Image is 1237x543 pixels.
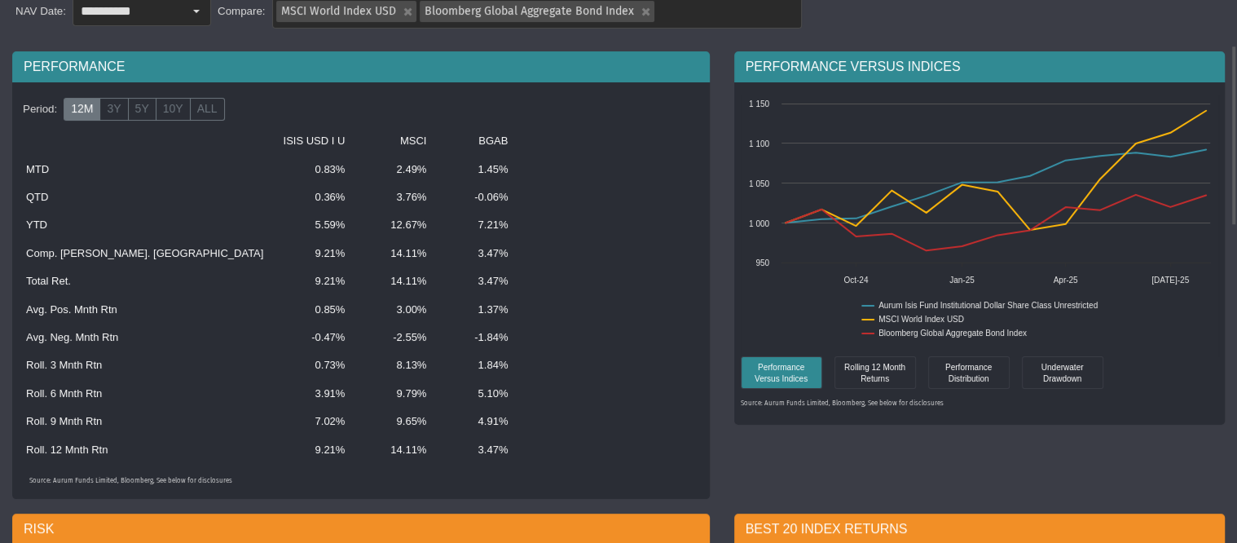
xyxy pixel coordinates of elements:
[436,436,517,464] td: 3.47%
[156,98,191,121] label: 10Y
[354,296,436,324] td: 3.00%
[16,296,273,324] td: Avg. Pos. Mnth Rtn
[190,98,225,121] label: ALL
[273,351,354,379] td: 0.73%
[932,360,1006,384] div: Performance Distribution
[16,380,273,408] td: Roll. 6 Mnth Rtn
[354,183,436,211] td: 3.76%
[734,51,1226,82] div: PERFORMANCE VERSUS INDICES
[755,258,769,267] text: 950
[16,324,273,351] td: Avg. Neg. Mnth Rtn
[745,360,818,384] div: Performance Versus Indices
[949,276,975,285] text: Jan-25
[741,400,1219,408] p: Source: Aurum Funds Limited, Bloomberg, See below for disclosures
[273,156,354,183] td: 0.83%
[128,98,156,121] label: 5Y
[99,98,128,121] label: 3Y
[354,380,436,408] td: 9.79%
[16,95,64,123] div: Period:
[273,211,354,239] td: 5.59%
[839,360,912,384] div: Rolling 12 Month Returns
[878,329,1027,338] text: Bloomberg Global Aggregate Bond Index
[436,351,517,379] td: 1.84%
[436,296,517,324] td: 1.37%
[16,408,273,435] td: Roll. 9 Mnth Rtn
[16,351,273,379] td: Roll. 3 Mnth Rtn
[16,267,273,295] td: Total Ret.
[436,127,517,155] td: BGAB
[748,219,768,228] text: 1 000
[1022,356,1103,389] div: Underwater Drawdown
[273,408,354,435] td: 7.02%
[834,356,916,389] div: Rolling 12 Month Returns
[436,183,517,211] td: -0.06%
[436,267,517,295] td: 3.47%
[436,240,517,267] td: 3.47%
[354,408,436,435] td: 9.65%
[16,240,273,267] td: Comp. [PERSON_NAME]. [GEOGRAPHIC_DATA]
[748,139,768,148] text: 1 100
[12,51,710,82] div: PERFORMANCE
[273,267,354,295] td: 9.21%
[273,127,354,155] td: ISIS USD I U
[354,351,436,379] td: 8.13%
[29,477,693,486] p: Source: Aurum Funds Limited, Bloomberg, See below for disclosures
[16,211,273,239] td: YTD
[425,4,634,18] span: Bloomberg Global Aggregate Bond Index
[436,324,517,351] td: -1.84%
[354,127,436,155] td: MSCI
[16,156,273,183] td: MTD
[354,267,436,295] td: 14.11%
[436,156,517,183] td: 1.45%
[878,315,964,324] text: MSCI World Index USD
[748,179,768,188] text: 1 050
[843,276,868,285] text: Oct-24
[273,296,354,324] td: 0.85%
[281,4,396,18] span: MSCI World Index USD
[354,240,436,267] td: 14.11%
[436,380,517,408] td: 5.10%
[64,98,100,121] label: 12M
[436,408,517,435] td: 4.91%
[16,183,273,211] td: QTD
[354,436,436,464] td: 14.11%
[273,240,354,267] td: 9.21%
[878,301,1098,310] text: Aurum Isis Fund Institutional Dollar Share Class Unrestricted
[273,324,354,351] td: -0.47%
[741,356,822,389] div: Performance Versus Indices
[273,183,354,211] td: 0.36%
[211,4,272,19] div: Compare:
[928,356,1010,389] div: Performance Distribution
[273,380,354,408] td: 3.91%
[1151,276,1189,285] text: [DATE]-25
[354,324,436,351] td: -2.55%
[354,211,436,239] td: 12.67%
[436,211,517,239] td: 7.21%
[12,4,73,19] div: NAV Date:
[1053,276,1077,285] text: Apr-25
[748,99,768,108] text: 1 150
[354,156,436,183] td: 2.49%
[273,436,354,464] td: 9.21%
[1026,360,1099,384] div: Underwater Drawdown
[16,436,273,464] td: Roll. 12 Mnth Rtn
